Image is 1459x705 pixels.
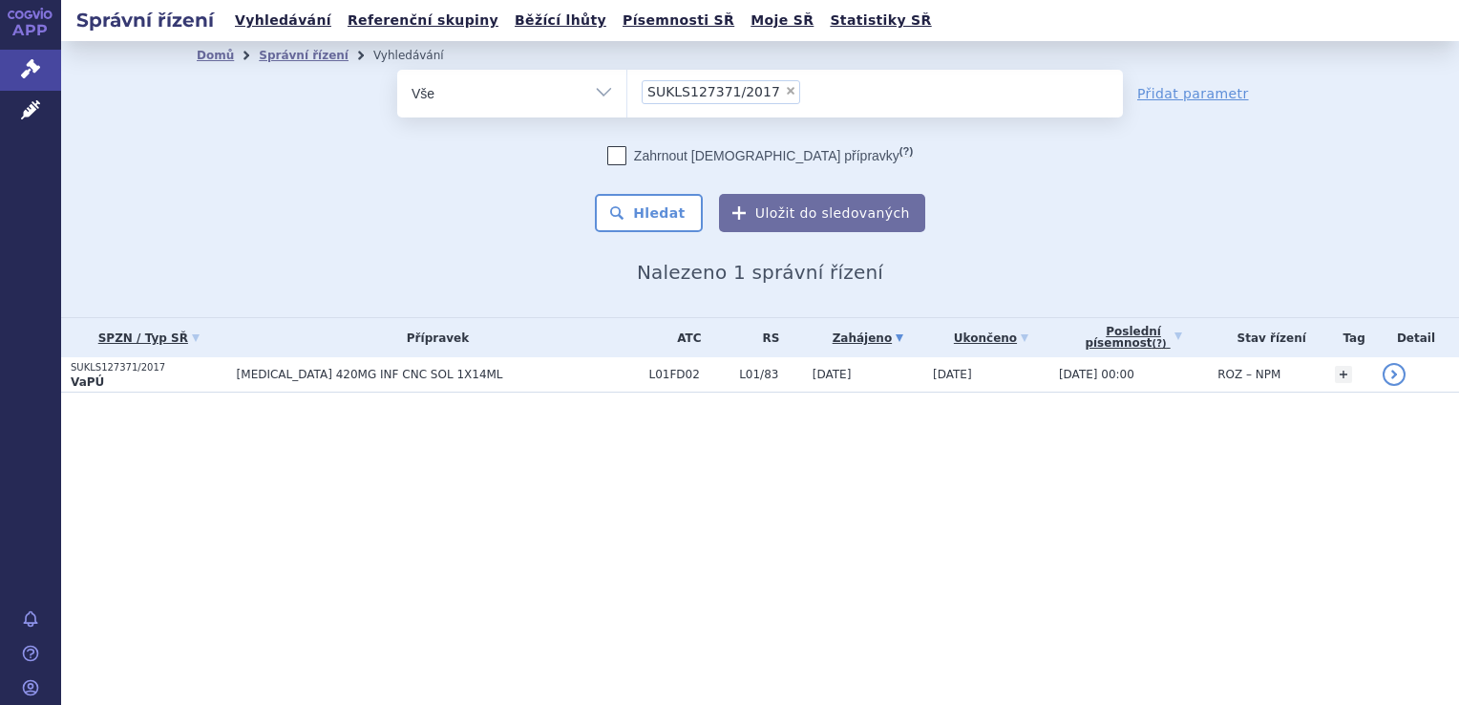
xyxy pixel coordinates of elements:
[745,8,819,33] a: Moje SŘ
[824,8,937,33] a: Statistiky SŘ
[1152,338,1167,350] abbr: (?)
[1383,363,1406,386] a: detail
[1208,318,1325,357] th: Stav řízení
[71,325,227,352] a: SPZN / Typ SŘ
[197,49,234,62] a: Domů
[785,85,796,96] span: ×
[229,8,337,33] a: Vyhledávání
[719,194,925,232] button: Uložit do sledovaných
[617,8,740,33] a: Písemnosti SŘ
[637,261,883,284] span: Nalezeno 1 správní řízení
[648,368,729,381] span: L01FD02
[1059,368,1134,381] span: [DATE] 00:00
[259,49,349,62] a: Správní řízení
[61,7,229,33] h2: Správní řízení
[1373,318,1459,357] th: Detail
[237,368,640,381] span: [MEDICAL_DATA] 420MG INF CNC SOL 1X14ML
[933,368,972,381] span: [DATE]
[739,368,803,381] span: L01/83
[933,325,1049,352] a: Ukončeno
[813,368,852,381] span: [DATE]
[227,318,640,357] th: Přípravek
[509,8,612,33] a: Běžící lhůty
[899,145,913,158] abbr: (?)
[813,325,923,352] a: Zahájeno
[647,85,780,98] span: SUKLS127371/2017
[1059,318,1208,357] a: Poslednípísemnost(?)
[806,79,816,103] input: SUKLS127371/2017
[595,194,703,232] button: Hledat
[729,318,803,357] th: RS
[1137,84,1249,103] a: Přidat parametr
[342,8,504,33] a: Referenční skupiny
[1325,318,1373,357] th: Tag
[607,146,913,165] label: Zahrnout [DEMOGRAPHIC_DATA] přípravky
[373,41,469,70] li: Vyhledávání
[1217,368,1280,381] span: ROZ – NPM
[71,375,104,389] strong: VaPÚ
[1335,366,1352,383] a: +
[71,361,227,374] p: SUKLS127371/2017
[639,318,729,357] th: ATC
